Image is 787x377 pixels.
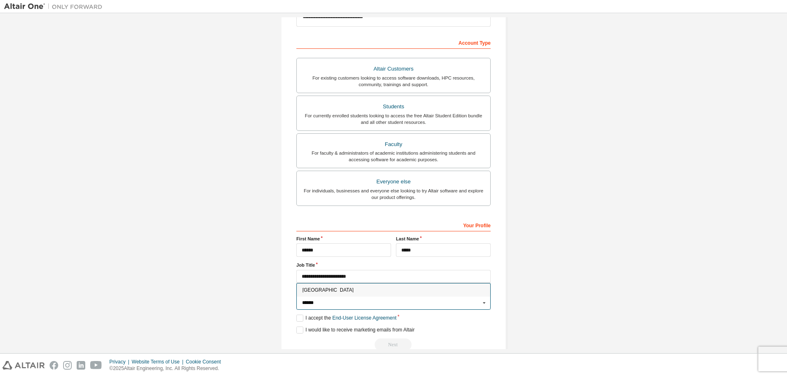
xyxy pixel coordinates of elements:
[109,365,226,372] p: © 2025 Altair Engineering, Inc. All Rights Reserved.
[302,176,485,187] div: Everyone else
[302,139,485,150] div: Faculty
[296,315,396,322] label: I accept the
[302,112,485,126] div: For currently enrolled students looking to access the free Altair Student Edition bundle and all ...
[396,235,491,242] label: Last Name
[302,75,485,88] div: For existing customers looking to access software downloads, HPC resources, community, trainings ...
[132,359,186,365] div: Website Terms of Use
[296,262,491,268] label: Job Title
[332,315,397,321] a: End-User License Agreement
[296,327,414,334] label: I would like to receive marketing emails from Altair
[186,359,225,365] div: Cookie Consent
[296,218,491,231] div: Your Profile
[296,235,391,242] label: First Name
[109,359,132,365] div: Privacy
[302,63,485,75] div: Altair Customers
[296,36,491,49] div: Account Type
[302,101,485,112] div: Students
[302,150,485,163] div: For faculty & administrators of academic institutions administering students and accessing softwa...
[4,2,107,11] img: Altair One
[303,288,485,292] span: [GEOGRAPHIC_DATA]
[2,361,45,370] img: altair_logo.svg
[63,361,72,370] img: instagram.svg
[302,187,485,201] div: For individuals, businesses and everyone else looking to try Altair software and explore our prod...
[296,338,491,351] div: Read and acccept EULA to continue
[50,361,58,370] img: facebook.svg
[90,361,102,370] img: youtube.svg
[77,361,85,370] img: linkedin.svg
